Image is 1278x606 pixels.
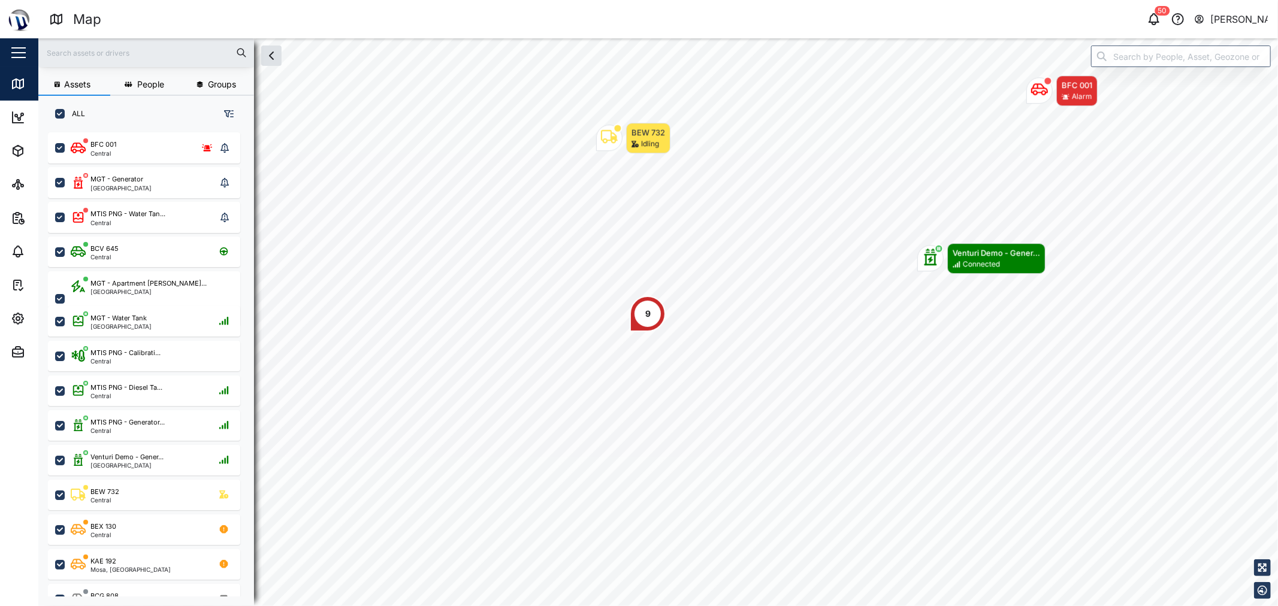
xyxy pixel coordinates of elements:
div: Alarm [1072,91,1092,102]
div: Tasks [31,278,64,292]
div: BEW 732 [90,487,119,497]
div: Settings [31,312,74,325]
div: Assets [31,144,68,157]
div: Reports [31,211,72,225]
div: [GEOGRAPHIC_DATA] [90,289,207,295]
div: BEW 732 [632,126,665,138]
div: MGT - Generator [90,174,143,184]
div: Map marker [630,296,666,332]
div: Central [90,497,119,503]
div: BEX 130 [90,522,116,532]
div: 50 [1155,6,1170,16]
div: Central [90,393,162,399]
div: MTIS PNG - Calibrati... [90,348,161,358]
div: BCG 808 [90,591,119,601]
canvas: Map [38,38,1278,606]
div: MGT - Water Tank [90,313,147,323]
div: Map marker [917,243,1046,274]
div: Map [31,77,58,90]
div: 9 [645,307,651,320]
div: [PERSON_NAME] [1211,12,1268,27]
div: [GEOGRAPHIC_DATA] [90,185,152,191]
div: Venturi Demo - Gener... [90,452,164,462]
button: [PERSON_NAME] [1194,11,1268,28]
div: MTIS PNG - Water Tan... [90,209,165,219]
div: Map marker [596,123,670,153]
label: ALL [65,109,85,119]
div: MTIS PNG - Generator... [90,417,165,428]
div: MGT - Apartment [PERSON_NAME]... [90,278,207,289]
div: Map marker [1026,75,1098,106]
div: MTIS PNG - Diesel Ta... [90,383,162,393]
div: Map [73,9,101,30]
div: Central [90,254,119,260]
div: Alarms [31,245,68,258]
input: Search assets or drivers [46,44,247,62]
div: Venturi Demo - Gener... [953,247,1040,259]
span: Groups [208,80,236,89]
div: Admin [31,346,67,359]
img: Main Logo [6,6,32,32]
div: Dashboard [31,111,85,124]
div: BFC 001 [1062,79,1092,91]
div: Connected [963,259,1000,270]
span: People [137,80,164,89]
div: Central [90,428,165,434]
div: grid [48,128,253,596]
div: Central [90,532,116,538]
input: Search by People, Asset, Geozone or Place [1091,46,1271,67]
div: Idling [641,138,659,150]
div: Central [90,358,161,364]
span: Assets [64,80,90,89]
div: Sites [31,178,60,191]
div: BFC 001 [90,140,116,150]
div: [GEOGRAPHIC_DATA] [90,462,164,468]
div: Mosa, [GEOGRAPHIC_DATA] [90,566,171,572]
div: KAE 192 [90,556,116,566]
div: BCV 645 [90,244,119,254]
div: [GEOGRAPHIC_DATA] [90,323,152,329]
div: Central [90,150,116,156]
div: Central [90,220,165,226]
